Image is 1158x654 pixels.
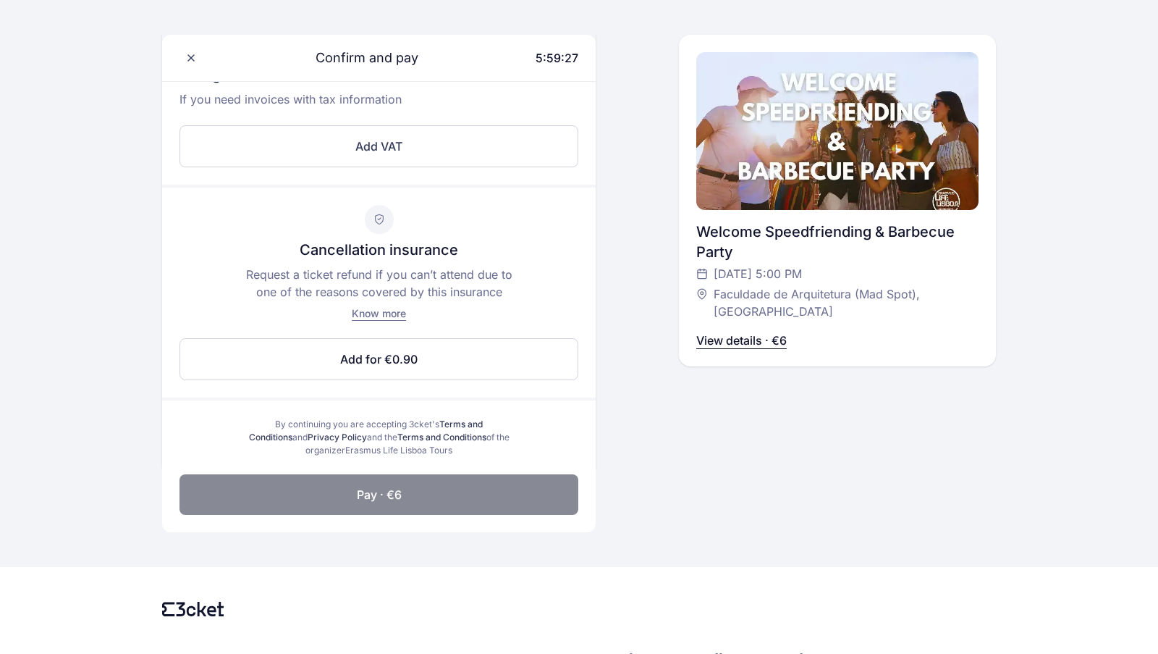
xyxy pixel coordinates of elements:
[345,445,452,456] span: Erasmus Life Lisboa Tours
[300,240,458,260] p: Cancellation insurance
[536,51,578,65] span: 5:59:27
[179,338,578,380] button: Add for €0.90
[340,351,418,368] span: Add for €0.90
[179,125,578,167] button: Add VAT
[298,48,418,68] span: Confirm and pay
[243,418,515,457] div: By continuing you are accepting 3cket's and and the of the organizer
[179,474,578,515] button: Pay · €6
[696,222,979,262] div: Welcome Speedfriending & Barbecue Party
[352,307,406,319] span: Know more
[240,266,518,301] p: Request a ticket refund if you can’t attend due to one of the reasons covered by this insurance
[397,432,486,443] a: Terms and Conditions
[714,265,802,282] span: [DATE] 5:00 PM
[308,432,367,443] a: Privacy Policy
[179,91,578,120] p: If you need invoices with tax information
[714,285,964,320] span: Faculdade de Arquitetura (Mad Spot), [GEOGRAPHIC_DATA]
[696,332,787,349] p: View details · €6
[357,486,402,503] span: Pay · €6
